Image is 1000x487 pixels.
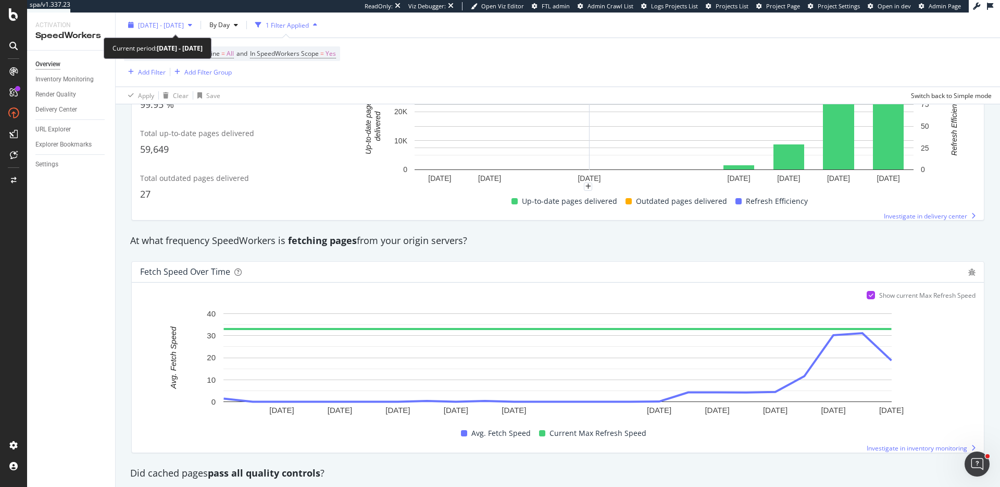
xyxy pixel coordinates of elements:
[227,46,234,61] span: All
[207,331,216,340] text: 30
[364,98,372,154] text: Up-to-date pages
[651,2,698,10] span: Logs Projects List
[173,91,189,100] div: Clear
[584,182,592,191] div: plus
[808,2,860,10] a: Project Settings
[35,104,77,115] div: Delivery Center
[35,74,94,85] div: Inventory Monitoring
[877,174,900,182] text: [DATE]
[35,21,107,30] div: Activation
[641,2,698,10] a: Logs Projects List
[124,17,196,33] button: [DATE] - [DATE]
[140,128,254,138] span: Total up-to-date pages delivered
[35,159,108,170] a: Settings
[879,291,976,300] div: Show current Max Refresh Speed
[184,67,232,76] div: Add Filter Group
[444,406,468,415] text: [DATE]
[320,49,324,58] span: =
[403,165,407,174] text: 0
[326,46,336,61] span: Yes
[746,195,808,208] span: Refresh Efficiency
[919,2,961,10] a: Admin Page
[35,159,58,170] div: Settings
[207,353,216,362] text: 20
[532,2,570,10] a: FTL admin
[827,174,850,182] text: [DATE]
[35,89,108,100] a: Render Quality
[818,2,860,10] span: Project Settings
[35,104,108,115] a: Delivery Center
[211,397,216,406] text: 0
[35,139,108,150] a: Explorer Bookmarks
[716,2,748,10] span: Projects List
[288,234,357,247] strong: fetching pages
[578,2,633,10] a: Admin Crawl List
[728,174,751,182] text: [DATE]
[365,2,393,10] div: ReadOnly:
[706,2,748,10] a: Projects List
[921,165,925,174] text: 0
[138,91,154,100] div: Apply
[471,2,524,10] a: Open Viz Editor
[35,124,71,135] div: URL Explorer
[394,107,408,116] text: 20K
[821,406,845,415] text: [DATE]
[125,234,991,248] div: At what frequency SpeedWorkers is from your origin servers?
[478,174,501,182] text: [DATE]
[124,66,166,78] button: Add Filter
[266,20,309,29] div: 1 Filter Applied
[35,89,76,100] div: Render Quality
[35,139,92,150] div: Explorer Bookmarks
[911,91,992,100] div: Switch back to Simple mode
[763,406,787,415] text: [DATE]
[236,49,247,58] span: and
[965,452,990,477] iframe: Intercom live chat
[352,77,976,187] svg: A chart.
[169,326,178,389] text: Avg. Fetch Speed
[221,49,225,58] span: =
[867,444,976,453] a: Investigate in inventory monitoring
[408,2,446,10] div: Viz Debugger:
[35,124,108,135] a: URL Explorer
[867,444,967,453] span: Investigate in inventory monitoring
[950,96,958,155] text: Refresh Efficiency
[647,406,671,415] text: [DATE]
[207,309,216,318] text: 40
[170,66,232,78] button: Add Filter Group
[636,195,727,208] span: Outdated pages delivered
[549,427,646,440] span: Current Max Refresh Speed
[766,2,800,10] span: Project Page
[113,42,203,54] div: Current period:
[140,98,174,111] span: 99.95 %
[208,467,320,479] strong: pass all quality controls
[921,122,929,130] text: 50
[907,87,992,104] button: Switch back to Simple mode
[471,427,531,440] span: Avg. Fetch Speed
[587,2,633,10] span: Admin Crawl List
[777,174,800,182] text: [DATE]
[35,30,107,42] div: SpeedWorkers
[878,2,911,10] span: Open in dev
[140,188,151,200] span: 27
[868,2,911,10] a: Open in dev
[250,49,319,58] span: In SpeedWorkers Scope
[140,266,230,277] div: Fetch Speed over time
[328,406,352,415] text: [DATE]
[35,74,108,85] a: Inventory Monitoring
[35,59,60,70] div: Overview
[705,406,729,415] text: [DATE]
[578,174,601,182] text: [DATE]
[394,137,408,145] text: 10K
[35,59,108,70] a: Overview
[929,2,961,10] span: Admin Page
[968,269,976,276] div: bug
[481,2,524,10] span: Open Viz Editor
[140,308,976,419] svg: A chart.
[125,467,991,480] div: Did cached pages ?
[159,87,189,104] button: Clear
[157,44,203,53] b: [DATE] - [DATE]
[756,2,800,10] a: Project Page
[884,212,976,221] a: Investigate in delivery center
